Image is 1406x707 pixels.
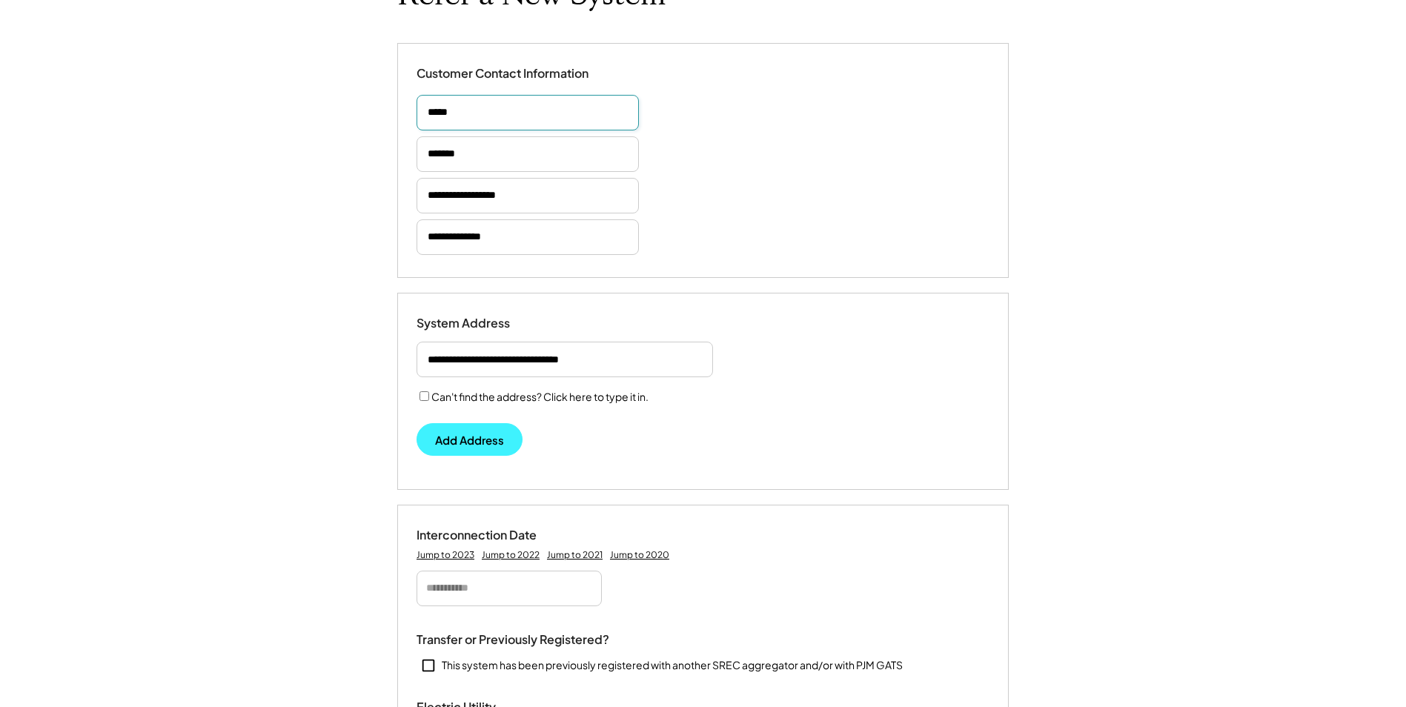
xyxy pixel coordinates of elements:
div: Jump to 2023 [417,549,474,561]
div: System Address [417,316,565,331]
div: Interconnection Date [417,528,565,543]
label: Can't find the address? Click here to type it in. [431,390,649,403]
button: Add Address [417,423,523,456]
div: Jump to 2020 [610,549,669,561]
div: This system has been previously registered with another SREC aggregator and/or with PJM GATS [442,658,903,673]
div: Customer Contact Information [417,66,588,82]
div: Jump to 2022 [482,549,540,561]
div: Jump to 2021 [547,549,603,561]
div: Transfer or Previously Registered? [417,632,609,648]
